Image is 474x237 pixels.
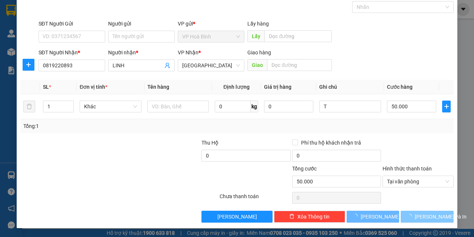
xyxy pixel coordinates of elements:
div: SĐT Người Nhận [39,48,105,57]
span: Lấy hàng [247,21,269,27]
input: Dọc đường [267,59,331,71]
span: Tên hàng [147,84,169,90]
span: Giao hàng [247,50,271,55]
span: Khác [84,101,137,112]
span: Sài Gòn [182,60,240,71]
b: GỬI : VP Hoà Bình [3,46,86,58]
button: [PERSON_NAME] [347,211,400,223]
input: Ghi Chú [319,101,381,112]
label: Hình thức thanh toán [383,166,432,172]
span: delete [289,214,294,220]
span: phone [43,27,49,33]
li: 995 [PERSON_NAME] [3,16,141,26]
span: [PERSON_NAME] [217,213,257,221]
span: kg [251,101,258,112]
div: Chưa thanh toán [219,192,291,205]
button: plus [23,59,34,71]
span: Tổng cước [292,166,317,172]
div: SĐT Người Gửi [39,20,105,28]
div: Người nhận [108,48,175,57]
span: environment [43,18,49,24]
span: Phí thu hộ khách nhận trả [298,139,364,147]
div: Tổng: 1 [23,122,184,130]
span: [PERSON_NAME] và In [415,213,467,221]
span: plus [443,104,450,109]
span: SL [43,84,49,90]
span: user-add [164,62,170,68]
span: Giao [247,59,267,71]
span: Lấy [247,30,264,42]
button: plus [442,101,451,112]
input: 0 [264,101,313,112]
span: Thu Hộ [201,140,218,146]
li: 0946 508 595 [3,26,141,35]
div: Người gửi [108,20,175,28]
span: Giá trị hàng [264,84,291,90]
span: VP Nhận [178,50,198,55]
th: Ghi chú [316,80,384,94]
span: [PERSON_NAME] [361,213,400,221]
b: Nhà Xe Hà My [43,5,99,14]
span: Tại văn phòng [387,176,449,187]
span: Cước hàng [387,84,413,90]
button: delete [23,101,35,112]
input: Dọc đường [264,30,331,42]
div: VP gửi [178,20,244,28]
input: VD: Bàn, Ghế [147,101,209,112]
span: plus [23,62,34,68]
span: Đơn vị tính [80,84,107,90]
button: deleteXóa Thông tin [274,211,345,223]
span: Xóa Thông tin [297,213,330,221]
span: VP Hoà Bình [182,31,240,42]
span: loading [407,214,415,219]
span: loading [353,214,361,219]
span: Định lượng [223,84,250,90]
button: [PERSON_NAME] và In [401,211,454,223]
button: [PERSON_NAME] [201,211,273,223]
